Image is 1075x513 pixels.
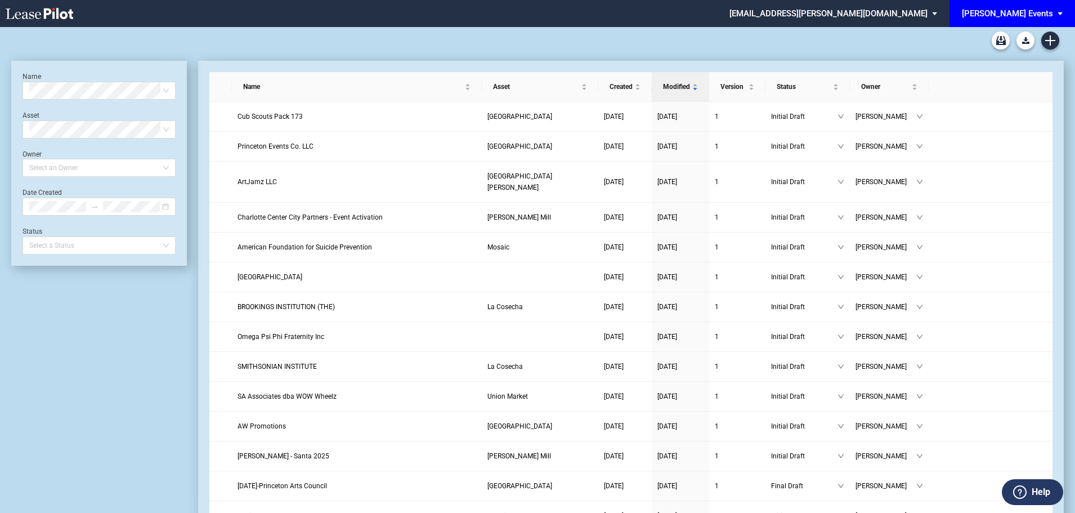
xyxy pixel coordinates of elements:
[715,242,760,253] a: 1
[855,271,916,283] span: [PERSON_NAME]
[604,212,646,223] a: [DATE]
[604,271,646,283] a: [DATE]
[487,363,523,371] span: La Cosecha
[604,242,646,253] a: [DATE]
[962,8,1053,19] div: [PERSON_NAME] Events
[992,32,1010,50] a: Archive
[916,113,923,120] span: down
[850,72,929,102] th: Owner
[238,242,476,253] a: American Foundation for Suicide Prevention
[1032,485,1050,499] label: Help
[855,450,916,462] span: [PERSON_NAME]
[493,81,579,92] span: Asset
[232,72,482,102] th: Name
[657,480,704,492] a: [DATE]
[238,482,327,490] span: Day of the Dead-Princeton Arts Council
[487,242,593,253] a: Mosaic
[715,452,719,460] span: 1
[238,213,383,221] span: Charlotte Center City Partners - Event Activation
[715,303,719,311] span: 1
[657,142,677,150] span: [DATE]
[855,141,916,152] span: [PERSON_NAME]
[837,453,844,460] span: down
[657,331,704,342] a: [DATE]
[604,111,646,122] a: [DATE]
[715,176,760,188] a: 1
[657,141,704,152] a: [DATE]
[837,363,844,370] span: down
[238,361,476,372] a: SMITHSONIAN INSTITUTE
[23,111,39,119] label: Asset
[916,333,923,340] span: down
[657,301,704,313] a: [DATE]
[771,480,837,492] span: Final Draft
[487,141,593,152] a: [GEOGRAPHIC_DATA]
[916,393,923,400] span: down
[604,331,646,342] a: [DATE]
[837,304,844,310] span: down
[715,450,760,462] a: 1
[238,271,476,283] a: [GEOGRAPHIC_DATA]
[715,243,719,251] span: 1
[855,111,916,122] span: [PERSON_NAME]
[771,301,837,313] span: Initial Draft
[837,179,844,185] span: down
[657,271,704,283] a: [DATE]
[916,304,923,310] span: down
[657,391,704,402] a: [DATE]
[720,81,746,92] span: Version
[604,301,646,313] a: [DATE]
[657,361,704,372] a: [DATE]
[916,483,923,489] span: down
[916,143,923,150] span: down
[837,244,844,251] span: down
[771,450,837,462] span: Initial Draft
[657,452,677,460] span: [DATE]
[657,243,677,251] span: [DATE]
[657,450,704,462] a: [DATE]
[777,81,831,92] span: Status
[238,392,337,400] span: SA Associates dba WOW Wheelz
[657,303,677,311] span: [DATE]
[855,212,916,223] span: [PERSON_NAME]
[487,392,528,400] span: Union Market
[487,450,593,462] a: [PERSON_NAME] Mill
[715,331,760,342] a: 1
[657,178,677,186] span: [DATE]
[238,273,302,281] span: South Lakes High School
[604,363,624,371] span: [DATE]
[238,212,476,223] a: Charlotte Center City Partners - Event Activation
[715,480,760,492] a: 1
[715,141,760,152] a: 1
[238,391,476,402] a: SA Associates dba WOW Wheelz
[487,452,551,460] span: Atherton Mill
[238,422,286,430] span: AW Promotions
[238,303,335,311] span: BROOKINGS INSTITUTION (THE)
[487,421,593,432] a: [GEOGRAPHIC_DATA]
[238,141,476,152] a: Princeton Events Co. LLC
[487,361,593,372] a: La Cosecha
[238,142,313,150] span: Princeton Events Co. LLC
[715,363,719,371] span: 1
[771,212,837,223] span: Initial Draft
[604,480,646,492] a: [DATE]
[23,150,42,158] label: Owner
[657,422,677,430] span: [DATE]
[709,72,765,102] th: Version
[652,72,709,102] th: Modified
[487,422,552,430] span: Downtown Palm Beach Gardens
[487,303,523,311] span: La Cosecha
[604,361,646,372] a: [DATE]
[657,482,677,490] span: [DATE]
[1002,479,1063,505] button: Help
[598,72,652,102] th: Created
[487,113,552,121] span: Downtown Palm Beach Gardens
[837,143,844,150] span: down
[855,242,916,253] span: [PERSON_NAME]
[837,274,844,280] span: down
[604,391,646,402] a: [DATE]
[715,213,719,221] span: 1
[238,450,476,462] a: [PERSON_NAME] - Santa 2025
[23,73,41,81] label: Name
[771,391,837,402] span: Initial Draft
